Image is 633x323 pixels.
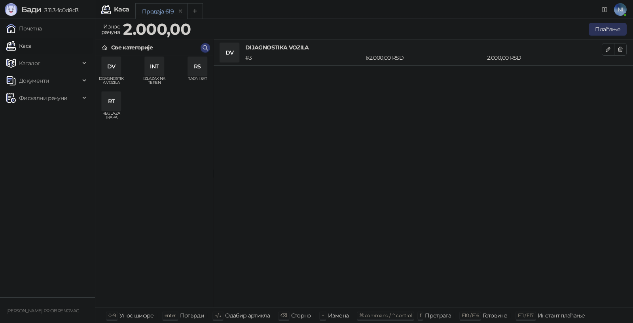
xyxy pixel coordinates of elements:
span: Каталог [19,55,40,71]
span: NI [614,3,627,16]
span: Документи [19,73,49,89]
span: ↑/↓ [215,312,221,318]
span: Бади [21,5,41,14]
span: Фискални рачуни [19,90,67,106]
span: f [420,312,421,318]
span: RADNI SAT [185,77,210,89]
div: Готовина [483,310,507,321]
div: Сторно [291,310,311,321]
img: Logo [5,3,17,16]
div: Каса [114,6,129,13]
div: Унос шифре [119,310,154,321]
span: F10 / F16 [462,312,479,318]
div: Износ рачуна [100,21,121,37]
div: DV [220,43,239,62]
div: Одабир артикла [225,310,270,321]
div: RS [188,57,207,76]
span: enter [165,312,176,318]
button: Add tab [187,3,203,19]
div: # 3 [244,53,364,62]
a: Почетна [6,21,42,36]
div: Потврди [180,310,205,321]
div: 1 x 2.000,00 RSD [364,53,485,62]
a: Документација [598,3,611,16]
span: ⌘ command / ⌃ control [359,312,412,318]
span: F11 / F17 [518,312,533,318]
div: RT [102,92,121,111]
span: DIJAGNOSTIKA VOZILA [99,77,124,89]
a: Каса [6,38,31,54]
div: grid [95,55,213,308]
div: Претрага [425,310,451,321]
div: INT [145,57,164,76]
span: 3.11.3-fd0d8d3 [41,7,78,14]
div: Продаја 619 [142,7,174,16]
span: + [322,312,324,318]
button: Плаћање [589,23,627,36]
span: REGLAZA TRAPA [99,111,124,123]
div: Инстант плаћање [538,310,585,321]
button: remove [175,8,186,15]
div: DV [102,57,121,76]
span: 0-9 [108,312,116,318]
strong: 2.000,00 [123,19,191,39]
span: ⌫ [280,312,287,318]
div: 2.000,00 RSD [485,53,603,62]
h4: DIJAGNOSTIKA VOZILA [245,43,602,52]
div: Све категорије [111,43,153,52]
small: [PERSON_NAME] PR OBRENOVAC [6,308,79,314]
div: Измена [328,310,349,321]
span: IZLAZAK NA TEREN [142,77,167,89]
